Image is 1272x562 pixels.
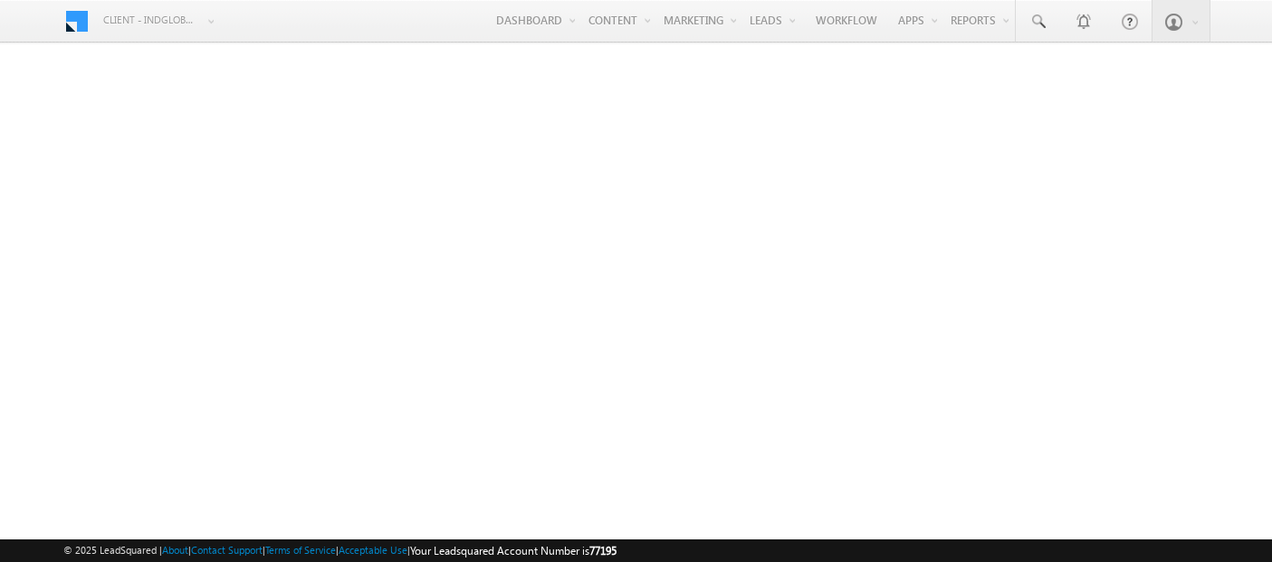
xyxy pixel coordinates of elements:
span: 77195 [589,544,617,557]
span: Client - indglobal2 (77195) [103,11,198,29]
a: Acceptable Use [339,544,407,556]
a: Contact Support [191,544,263,556]
a: Terms of Service [265,544,336,556]
span: © 2025 LeadSquared | | | | | [63,542,617,559]
span: Your Leadsquared Account Number is [410,544,617,557]
a: About [162,544,188,556]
